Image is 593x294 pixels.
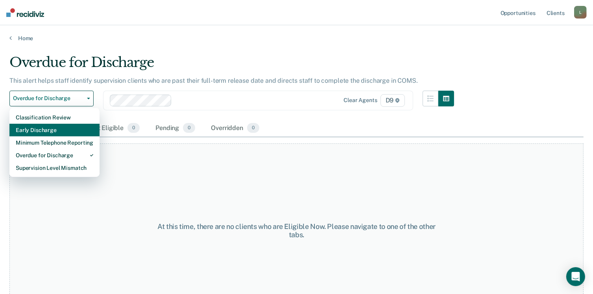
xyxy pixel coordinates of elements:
div: Open Intercom Messenger [566,267,585,286]
div: At this time, there are no clients who are Eligible Now. Please navigate to one of the other tabs. [153,222,440,239]
span: D9 [381,94,405,107]
div: Minimum Telephone Reporting [16,136,93,149]
span: 0 [247,123,259,133]
div: Overridden0 [209,120,261,137]
div: Overdue for Discharge [16,149,93,162]
div: Classification Review [16,111,93,124]
div: Supervision Level Mismatch [16,162,93,174]
span: 0 [183,123,195,133]
div: Overdue for Discharge [9,54,454,77]
span: Overdue for Discharge [13,95,84,102]
span: 0 [127,123,140,133]
div: Pending0 [154,120,197,137]
div: Almost Eligible0 [78,120,141,137]
p: This alert helps staff identify supervision clients who are past their full-term release date and... [9,77,418,84]
div: Early Discharge [16,124,93,136]
button: Overdue for Discharge [9,91,94,106]
img: Recidiviz [6,8,44,17]
button: L [574,6,587,19]
a: Home [9,35,584,42]
div: Clear agents [344,97,377,104]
